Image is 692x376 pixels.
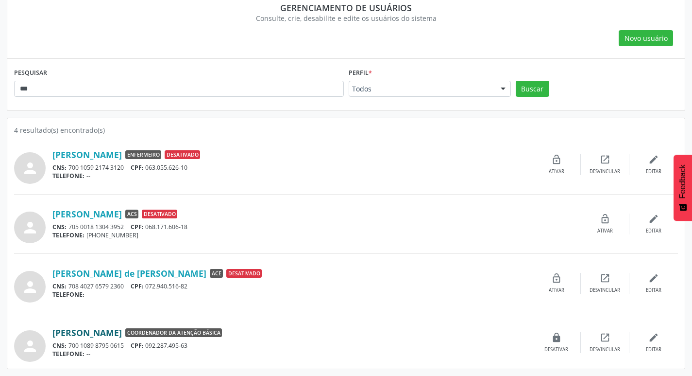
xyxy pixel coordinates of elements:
[648,332,659,343] i: edit
[551,332,562,343] i: lock
[648,214,659,224] i: edit
[600,214,610,224] i: lock_open
[590,287,620,294] div: Desvincular
[52,268,206,279] a: [PERSON_NAME] de [PERSON_NAME]
[352,84,491,94] span: Todos
[131,223,144,231] span: CPF:
[600,273,610,284] i: open_in_new
[210,269,223,278] span: ACE
[597,228,613,234] div: Ativar
[619,30,673,47] button: Novo usuário
[600,154,610,165] i: open_in_new
[226,269,262,278] span: Desativado
[52,350,532,358] div: --
[52,223,67,231] span: CNS:
[125,328,222,337] span: Coordenador da Atenção Básica
[52,341,67,350] span: CNS:
[590,346,620,353] div: Desvincular
[674,155,692,221] button: Feedback - Mostrar pesquisa
[165,150,200,159] span: Desativado
[646,228,661,234] div: Editar
[549,168,564,175] div: Ativar
[52,172,84,180] span: TELEFONE:
[52,149,122,160] a: [PERSON_NAME]
[21,13,671,23] div: Consulte, crie, desabilite e edite os usuários do sistema
[646,287,661,294] div: Editar
[142,210,177,218] span: Desativado
[52,223,581,231] div: 705 0018 1304 3952 068.171.606-18
[125,150,161,159] span: Enfermeiro
[21,219,39,236] i: person
[52,350,84,358] span: TELEFONE:
[131,341,144,350] span: CPF:
[549,287,564,294] div: Ativar
[52,231,581,239] div: [PHONE_NUMBER]
[14,66,47,81] label: PESQUISAR
[52,163,532,172] div: 700 1059 2174 3120 063.055.626-10
[131,163,144,172] span: CPF:
[678,164,687,198] span: Feedback
[52,341,532,350] div: 700 1089 8795 0615 092.287.495-63
[516,81,549,97] button: Buscar
[52,327,122,338] a: [PERSON_NAME]
[52,172,532,180] div: --
[52,163,67,172] span: CNS:
[21,2,671,13] div: Gerenciamento de usuários
[52,231,84,239] span: TELEFONE:
[52,290,84,299] span: TELEFONE:
[125,210,138,218] span: ACS
[544,346,568,353] div: Desativar
[52,290,532,299] div: --
[646,346,661,353] div: Editar
[590,168,620,175] div: Desvincular
[52,209,122,219] a: [PERSON_NAME]
[551,273,562,284] i: lock_open
[52,282,532,290] div: 708 4027 6579 2360 072.940.516-82
[21,278,39,296] i: person
[648,273,659,284] i: edit
[52,282,67,290] span: CNS:
[648,154,659,165] i: edit
[551,154,562,165] i: lock_open
[131,282,144,290] span: CPF:
[14,125,678,135] div: 4 resultado(s) encontrado(s)
[624,33,668,43] span: Novo usuário
[21,160,39,177] i: person
[349,66,372,81] label: Perfil
[600,332,610,343] i: open_in_new
[646,168,661,175] div: Editar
